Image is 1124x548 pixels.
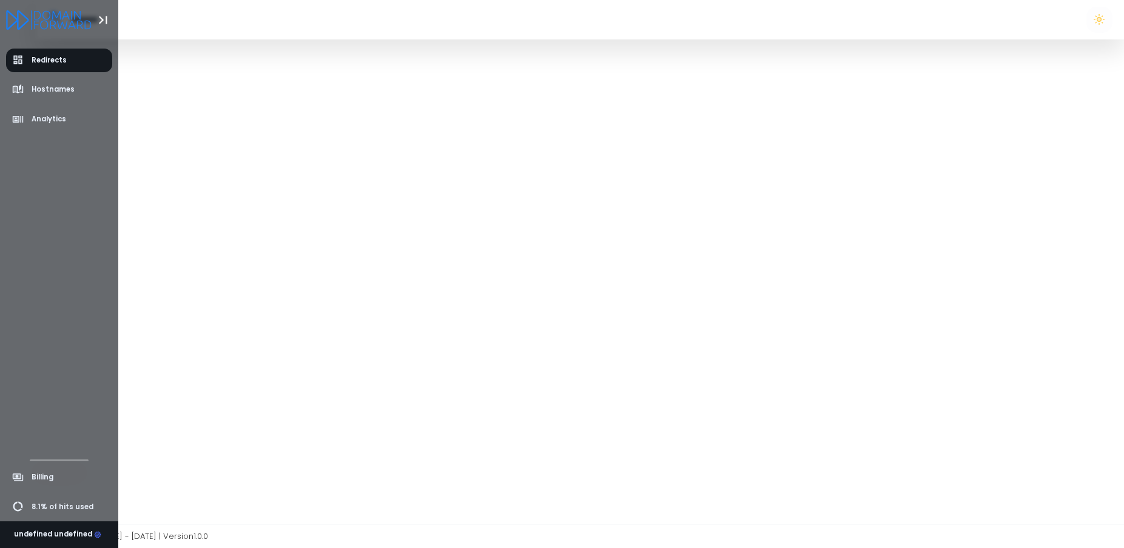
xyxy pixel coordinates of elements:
[32,114,66,124] span: Analytics
[32,84,75,95] span: Hostnames
[6,107,113,131] a: Analytics
[47,530,208,542] span: Copyright © [DATE] - [DATE] | Version 1.0.0
[6,465,113,489] a: Billing
[6,49,113,72] a: Redirects
[32,472,53,482] span: Billing
[6,495,113,519] a: 8.1% of hits used
[14,529,101,540] div: undefined undefined
[6,11,92,27] a: Logo
[92,8,115,32] button: Toggle Aside
[32,55,67,66] span: Redirects
[32,502,93,512] span: 8.1% of hits used
[6,78,113,101] a: Hostnames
